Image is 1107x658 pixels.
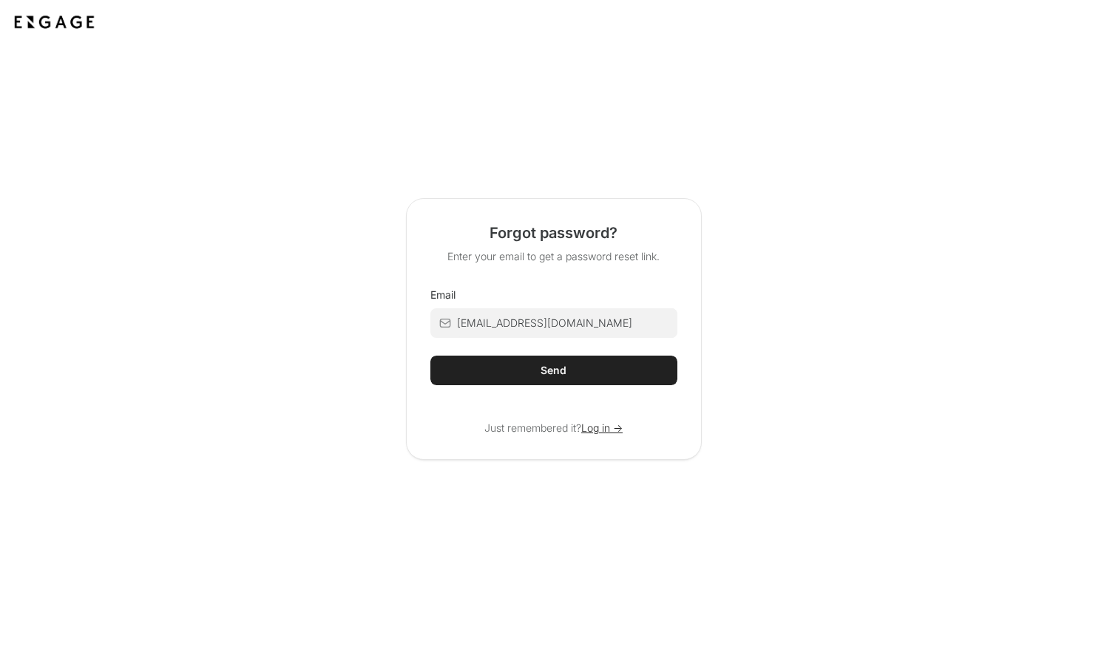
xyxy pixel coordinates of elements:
div: Send [541,363,566,378]
img: Application logo [12,12,97,33]
input: Enter your email [457,308,677,338]
button: Send [430,356,677,385]
a: Log in -> [581,421,623,435]
h2: Forgot password? [490,223,617,243]
label: Email [430,288,456,302]
p: Just remembered it? [430,421,677,435]
p: Enter your email to get a password reset link. [447,249,660,264]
